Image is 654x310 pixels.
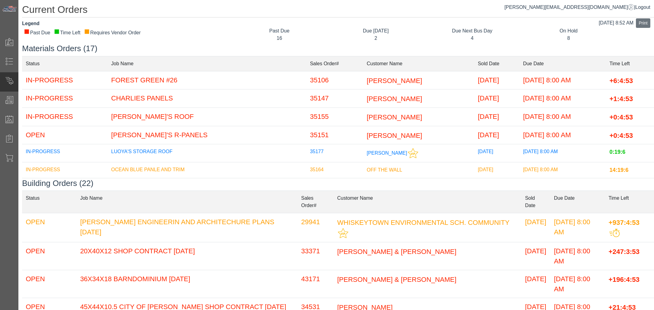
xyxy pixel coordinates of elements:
td: Sales Order# [297,191,334,213]
td: OPEN [22,213,76,242]
td: [DATE] 8:00 AM [519,108,606,126]
td: Due Date [550,191,605,213]
td: [DATE] [474,144,519,162]
td: Job Name [108,56,306,71]
div: ■ [84,29,90,33]
span: WHISKEYTOWN ENVIRONMENTAL SCH. COMMUNITY [337,218,510,226]
h3: Building Orders (22) [22,179,654,188]
td: Sold Date [521,191,550,213]
span: Logout [635,5,650,10]
td: [DATE] 8:00 AM [519,89,606,108]
td: [DATE] 8:00 AM [519,144,606,162]
td: Job Name [76,191,297,213]
td: [DATE] 8:00 AM [519,162,606,178]
td: 35106 [306,71,363,89]
td: [PERSON_NAME] ENGINEERIN AND ARCHITECHURE PLANS [DATE] [76,213,297,242]
td: [DATE] [474,71,519,89]
td: Sold Date [474,56,519,71]
div: ■ [54,29,59,33]
td: Time Left [605,191,654,213]
td: 43171 [297,270,334,298]
td: OPEN [22,242,76,270]
button: Print [636,18,650,28]
span: [DATE] 8:52 AM [599,20,634,25]
td: 20X40X12 SHOP CONTRACT [DATE] [76,242,297,270]
td: 35151 [306,126,363,144]
td: OPEN [22,126,108,144]
td: [DATE] 8:00 AM [550,213,605,242]
div: Due [DATE] [332,27,419,35]
span: [PERSON_NAME] [367,150,407,156]
td: Status [22,56,108,71]
td: Sales Order# [306,56,363,71]
div: On Hold [525,27,612,35]
img: This customer should be prioritized [338,228,348,238]
td: 35147 [306,89,363,108]
td: Customer Name [334,191,522,213]
td: [DATE] [521,242,550,270]
span: +0:4:53 [610,131,633,139]
img: Metals Direct Inc Logo [2,6,17,12]
td: [DATE] [474,89,519,108]
span: OFF THE WALL [367,167,402,172]
td: 36X34X18 BARNDOMINIUM [DATE] [76,270,297,298]
td: 35164 [306,162,363,178]
td: IN-PROGRESS [22,71,108,89]
td: Time Left [606,56,654,71]
div: Due Next Bus Day [429,27,516,35]
span: +6:4:53 [610,77,633,84]
span: +0:4:53 [610,113,633,121]
td: 35155 [306,108,363,126]
td: [PERSON_NAME]'S R-PANELS [108,126,306,144]
td: OPEN [22,270,76,298]
div: Past Due [236,27,323,35]
img: This order should be prioritized [609,229,620,237]
h3: Materials Orders (17) [22,44,654,53]
span: 0:19:6 [610,149,625,155]
div: ■ [24,29,29,33]
td: [DATE] 8:00 AM [550,270,605,298]
div: Time Left [54,29,80,36]
div: Requires Vendor Order [84,29,141,36]
span: +937:4:53 [609,218,640,226]
a: [PERSON_NAME][EMAIL_ADDRESS][DOMAIN_NAME] [504,5,634,10]
td: LUOYA'S STORAGE ROOF [108,144,306,162]
div: | [504,4,650,11]
div: 8 [525,35,612,42]
span: [PERSON_NAME] [367,77,422,84]
img: This customer should be prioritized [408,148,418,158]
td: Due Date [519,56,606,71]
td: Customer Name [363,56,474,71]
td: IN-PROGRESS [22,89,108,108]
div: 4 [429,35,516,42]
td: [DATE] [521,270,550,298]
td: OCEAN BLUE PANLE AND TRIM [108,162,306,178]
td: [DATE] 8:00 AM [519,71,606,89]
td: [DATE] [474,126,519,144]
td: FOREST GREEN #26 [108,71,306,89]
td: IN-PROGRESS [22,144,108,162]
div: Past Due [24,29,50,36]
td: IN-PROGRESS [22,108,108,126]
span: [PERSON_NAME] [367,131,422,139]
td: CHARLIES PANELS [108,89,306,108]
td: [DATE] 8:00 AM [519,126,606,144]
td: 33371 [297,242,334,270]
td: [DATE] [521,213,550,242]
td: [DATE] [474,108,519,126]
span: [PERSON_NAME] [367,113,422,121]
span: +247:3:53 [609,248,640,255]
td: Status [22,191,76,213]
td: [PERSON_NAME]'S ROOF [108,108,306,126]
span: [PERSON_NAME] & [PERSON_NAME] [337,275,457,283]
span: 14:19:6 [610,167,629,173]
td: [DATE] 8:00 AM [550,242,605,270]
span: +1:4:53 [610,95,633,103]
span: [PERSON_NAME] [367,95,422,103]
span: +196:4:53 [609,275,640,283]
td: [DATE] [474,162,519,178]
td: 29941 [297,213,334,242]
h1: Current Orders [22,4,654,17]
div: 2 [332,35,419,42]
